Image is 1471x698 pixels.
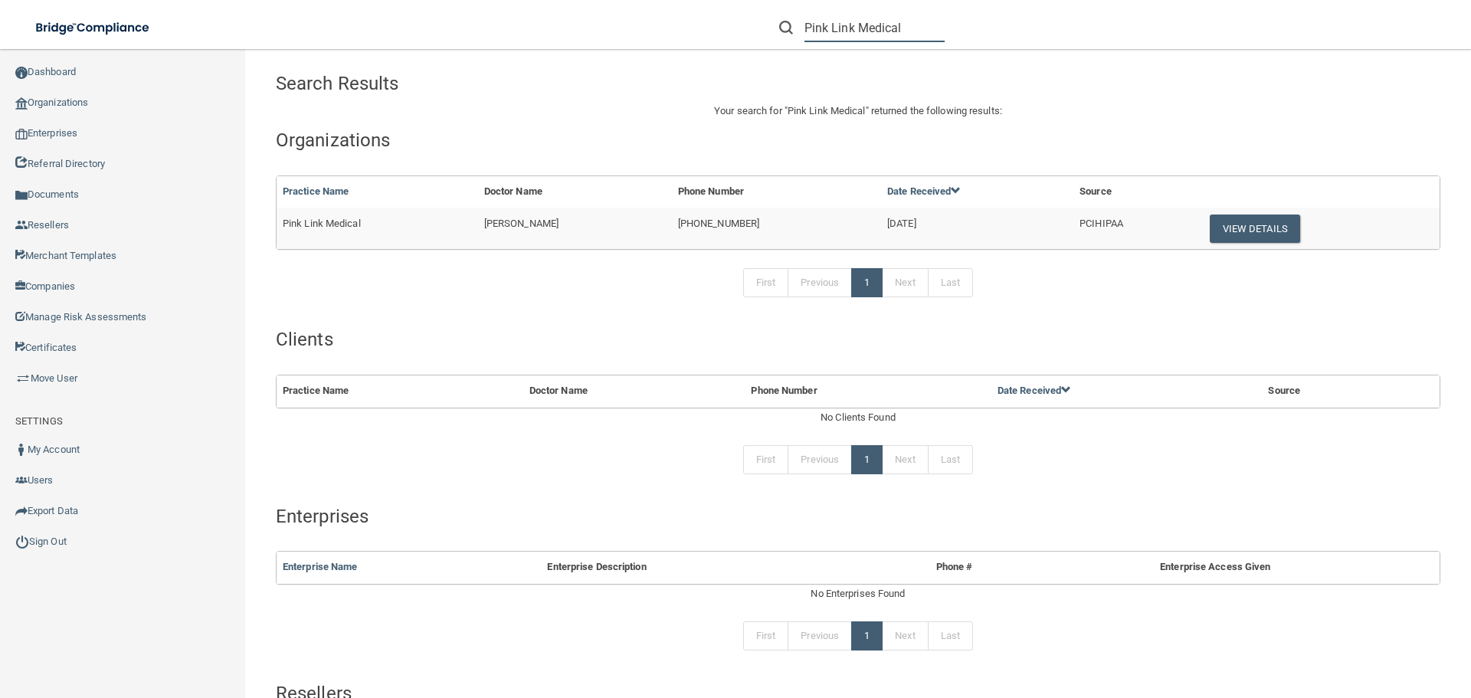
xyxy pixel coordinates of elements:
a: 1 [851,445,883,474]
th: Practice Name [277,375,523,407]
a: Previous [788,445,852,474]
h4: Search Results [276,74,748,93]
img: ic_user_dark.df1a06c3.png [15,444,28,456]
a: Last [928,445,973,474]
img: bridge_compliance_login_screen.278c3ca4.svg [23,12,164,44]
a: Next [882,268,928,297]
th: Enterprise Access Given [1028,552,1402,583]
img: ic_power_dark.7ecde6b1.png [15,535,29,549]
a: Date Received [887,185,961,197]
a: Next [882,445,928,474]
p: Your search for " " returned the following results: [276,102,1440,120]
span: Pink Link Medical [788,105,866,116]
a: First [743,621,789,650]
h4: Organizations [276,130,1440,150]
span: [PERSON_NAME] [484,218,559,229]
a: Last [928,621,973,650]
img: ic-search.3b580494.png [779,21,793,34]
th: Source [1073,176,1198,208]
a: First [743,445,789,474]
a: Previous [788,268,852,297]
span: [PHONE_NUMBER] [678,218,759,229]
th: Doctor Name [478,176,672,208]
div: No Enterprises Found [276,585,1440,603]
a: Date Received [998,385,1071,396]
span: PCIHIPAA [1079,218,1123,229]
img: enterprise.0d942306.png [15,129,28,139]
button: View Details [1210,215,1300,243]
a: 1 [851,621,883,650]
a: First [743,268,789,297]
th: Phone # [880,552,1028,583]
a: Practice Name [283,185,349,197]
a: Next [882,621,928,650]
th: Source [1262,375,1401,407]
th: Enterprise Description [541,552,880,583]
th: Doctor Name [523,375,745,407]
span: Pink Link Medical [283,218,361,229]
img: briefcase.64adab9b.png [15,371,31,386]
div: No Clients Found [276,408,1440,427]
h4: Clients [276,329,1440,349]
th: Phone Number [745,375,991,407]
span: [DATE] [887,218,916,229]
img: organization-icon.f8decf85.png [15,97,28,110]
img: icon-export.b9366987.png [15,505,28,517]
a: Previous [788,621,852,650]
img: ic_dashboard_dark.d01f4a41.png [15,67,28,79]
img: icon-users.e205127d.png [15,474,28,487]
a: 1 [851,268,883,297]
th: Phone Number [672,176,881,208]
a: Last [928,268,973,297]
h4: Enterprises [276,506,1440,526]
input: Search [804,14,945,42]
img: ic_reseller.de258add.png [15,219,28,231]
img: icon-documents.8dae5593.png [15,189,28,202]
a: Enterprise Name [283,561,358,572]
label: SETTINGS [15,412,63,431]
